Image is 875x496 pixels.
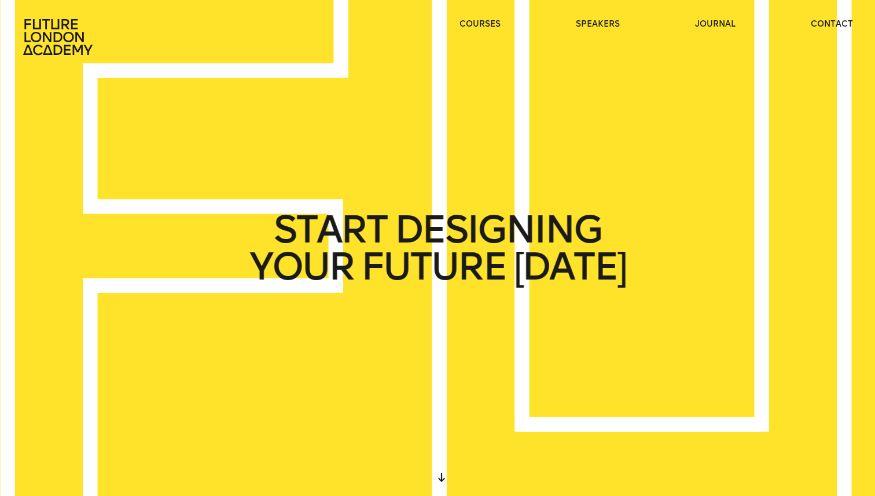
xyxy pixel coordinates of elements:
[249,248,354,285] span: YOUR
[811,19,853,30] a: contact
[395,211,601,248] span: DESIGNING
[274,211,387,248] span: START
[576,19,620,30] a: speakers
[361,248,506,285] span: FUTURE
[513,248,626,285] span: [DATE]
[695,19,736,30] a: journal
[459,19,501,30] a: courses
